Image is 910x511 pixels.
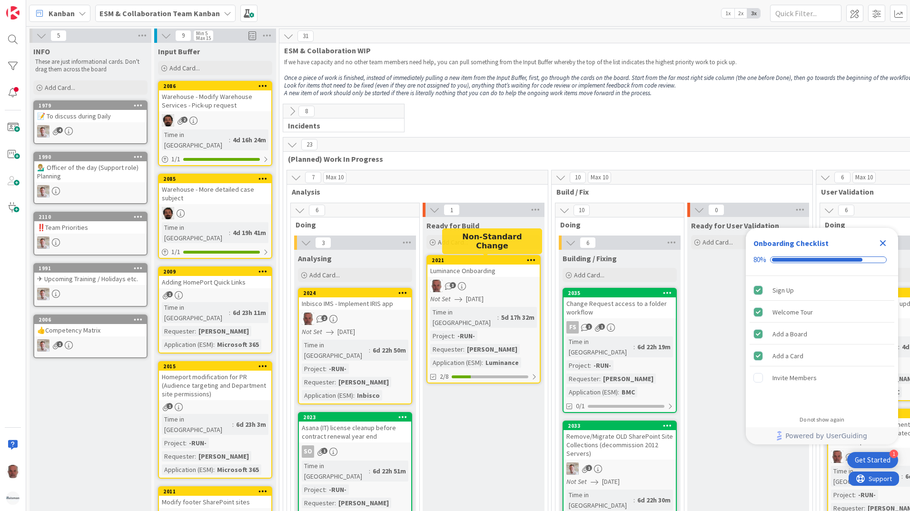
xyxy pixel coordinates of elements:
div: Rd [34,339,147,352]
div: Onboarding Checklist [753,237,829,249]
span: 1 [167,403,173,409]
div: FS [564,321,676,334]
div: 6d 23h 3m [234,419,268,430]
div: Time in [GEOGRAPHIC_DATA] [566,336,633,357]
div: Time in [GEOGRAPHIC_DATA] [162,302,229,323]
span: Add Card... [45,83,75,92]
div: Requester [162,326,195,336]
div: Warehouse - More detailed case subject [159,183,271,204]
div: Rd [34,185,147,197]
span: 1 [321,448,327,454]
div: 4d 19h 41m [230,227,268,238]
div: Project [302,484,325,495]
div: SO [299,445,411,458]
img: AC [162,114,174,127]
div: 2110 [39,214,147,220]
div: Checklist Container [746,228,898,444]
span: 1 [57,341,63,347]
div: 👍Competency Matrix [34,324,147,336]
div: 1979 [39,102,147,109]
img: Rd [37,185,49,197]
div: Homeport modification for PR (Audience targeting and Department site permissions) [159,371,271,400]
div: 1991✈ Upcoming Training / Holidays etc. [34,264,147,285]
div: 1979📝 To discuss during Daily [34,101,147,122]
span: : [633,342,635,352]
span: 3 [450,282,456,288]
span: : [229,135,230,145]
div: 2006👍Competency Matrix [34,315,147,336]
div: 2085 [163,176,271,182]
div: 📝 To discuss during Daily [34,110,147,122]
p: These are just informational cards. Don't drag them across the board [35,58,146,74]
img: Visit kanbanzone.com [6,6,20,20]
div: ✈ Upcoming Training / Holidays etc. [34,273,147,285]
span: : [229,307,230,318]
span: : [353,390,355,401]
span: 5 [50,30,67,41]
div: 2035Change Request access to a folder workflow [564,289,676,318]
span: 0 [708,204,724,216]
span: 1 [599,324,605,330]
span: Add Card... [169,64,200,72]
img: Rd [37,288,49,300]
div: 2024Inbisco IMS - Implement IRIS app [299,289,411,310]
div: Add a Card [772,350,803,362]
span: 4 [57,127,63,133]
div: 2011 [159,487,271,496]
i: Not Set [566,477,587,486]
span: Add Card... [574,271,604,279]
div: 2011Modify footer SharePoint sites [159,487,271,508]
div: 1/1 [159,246,271,258]
span: 3x [747,9,760,18]
div: Requester [162,451,195,462]
div: -RUN- [326,484,349,495]
span: Doing [560,220,672,229]
div: 2015 [163,363,271,370]
span: : [590,360,591,371]
div: 2009Adding HomePort Quick Links [159,267,271,288]
div: Footer [746,427,898,444]
div: 80% [753,255,766,264]
div: Close Checklist [875,236,890,251]
span: : [335,377,336,387]
span: 1 / 1 [171,154,180,164]
span: : [195,451,196,462]
div: 1 [890,450,898,458]
div: Rd [564,462,676,475]
div: Time in [GEOGRAPHIC_DATA] [831,466,901,487]
span: 10 [570,172,586,183]
div: 2009 [163,268,271,275]
div: [PERSON_NAME] [196,451,251,462]
div: Get Started [855,455,890,465]
div: 2110 [34,213,147,221]
img: HB [302,313,314,325]
div: Max 10 [326,175,344,180]
span: : [633,495,635,505]
div: Microsoft 365 [215,464,261,475]
div: 2033Remove/Migrate OLD SharePoint Site Collections (decommission 2012 Servers) [564,422,676,460]
div: [PERSON_NAME] [465,344,520,354]
span: : [854,490,856,500]
div: [PERSON_NAME] [601,373,656,384]
span: : [599,373,601,384]
div: 2021 [432,257,540,264]
div: Time in [GEOGRAPHIC_DATA] [162,414,232,435]
div: Sign Up is complete. [750,280,894,301]
div: Max 10 [855,175,873,180]
img: Rd [37,236,49,249]
span: 1 [586,465,592,471]
div: Application (ESM) [302,390,353,401]
div: SO [302,445,314,458]
div: 2033 [564,422,676,430]
div: Requester [302,377,335,387]
div: Add a Card is complete. [750,345,894,366]
span: Ready for Build [426,221,479,230]
div: 2023 [303,414,411,421]
span: : [369,466,370,476]
div: 2024 [299,289,411,297]
div: Checklist items [746,276,898,410]
div: Modify footer SharePoint sites [159,496,271,508]
div: Open Get Started checklist, remaining modules: 1 [847,452,898,468]
span: 3 [315,237,331,248]
div: -RUN- [856,490,878,500]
